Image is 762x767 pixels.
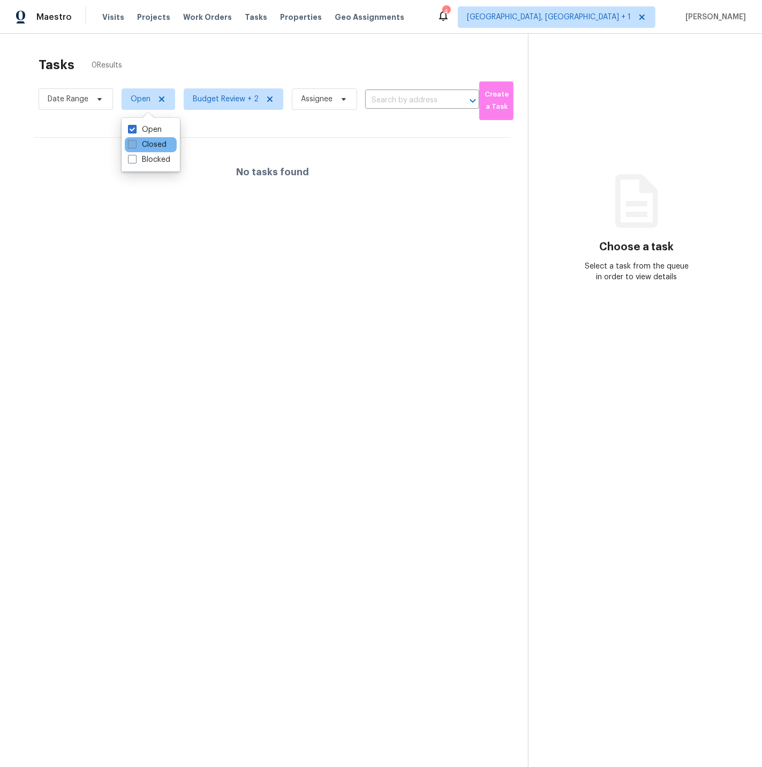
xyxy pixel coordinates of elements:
span: Date Range [48,94,88,105]
h4: No tasks found [236,167,309,177]
button: Create a Task [479,81,514,120]
h2: Tasks [39,59,74,70]
h3: Choose a task [600,242,674,252]
span: Maestro [36,12,72,23]
span: [PERSON_NAME] [681,12,746,23]
input: Search by address [365,92,449,109]
span: Properties [280,12,322,23]
button: Open [465,93,480,108]
div: Select a task from the queue in order to view details [583,261,691,282]
label: Closed [128,139,167,150]
div: 4 [442,6,450,17]
span: Geo Assignments [335,12,404,23]
label: Blocked [128,154,170,165]
span: Assignee [301,94,333,105]
span: Create a Task [485,88,508,113]
span: Open [131,94,150,105]
span: [GEOGRAPHIC_DATA], [GEOGRAPHIC_DATA] + 1 [467,12,631,23]
span: Tasks [245,13,267,21]
span: 0 Results [92,60,122,71]
span: Budget Review + 2 [193,94,259,105]
label: Open [128,124,162,135]
span: Visits [102,12,124,23]
span: Projects [137,12,170,23]
span: Work Orders [183,12,232,23]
